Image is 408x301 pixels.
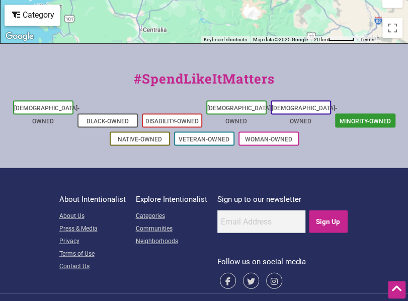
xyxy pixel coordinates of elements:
[179,135,229,142] a: Veteran-Owned
[217,193,349,205] p: Sign up to our newsletter
[360,36,374,42] a: Terms
[136,193,207,205] p: Explore Intentionalist
[388,281,405,298] div: Scroll Back to Top
[314,36,328,42] span: 20 km
[118,135,162,142] a: Native-Owned
[253,36,308,42] span: Map data ©2025 Google
[381,17,403,39] button: Toggle fullscreen view
[59,193,126,205] p: About Intentionalist
[217,210,305,233] input: Email Address
[204,36,247,43] button: Keyboard shortcuts
[5,5,60,26] div: Filter by category
[245,135,292,142] a: Woman-Owned
[59,210,126,222] a: About Us
[87,117,129,124] a: Black-Owned
[145,117,199,124] a: Disability-Owned
[136,235,207,248] a: Neighborhoods
[340,117,391,124] a: Minority-Owned
[136,210,207,222] a: Categories
[272,104,337,124] a: [DEMOGRAPHIC_DATA]-Owned
[217,255,349,267] p: Follow us on social media
[3,30,36,43] a: Open this area in Google Maps (opens a new window)
[3,30,36,43] img: Google
[59,248,126,260] a: Terms of Use
[14,104,79,124] a: [DEMOGRAPHIC_DATA]-Owned
[309,210,348,233] input: Sign Up
[59,222,126,235] a: Press & Media
[136,222,207,235] a: Communities
[59,235,126,248] a: Privacy
[59,260,126,273] a: Contact Us
[311,36,357,43] button: Map Scale: 20 km per 48 pixels
[207,104,273,124] a: [DEMOGRAPHIC_DATA]-Owned
[6,6,59,25] div: Category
